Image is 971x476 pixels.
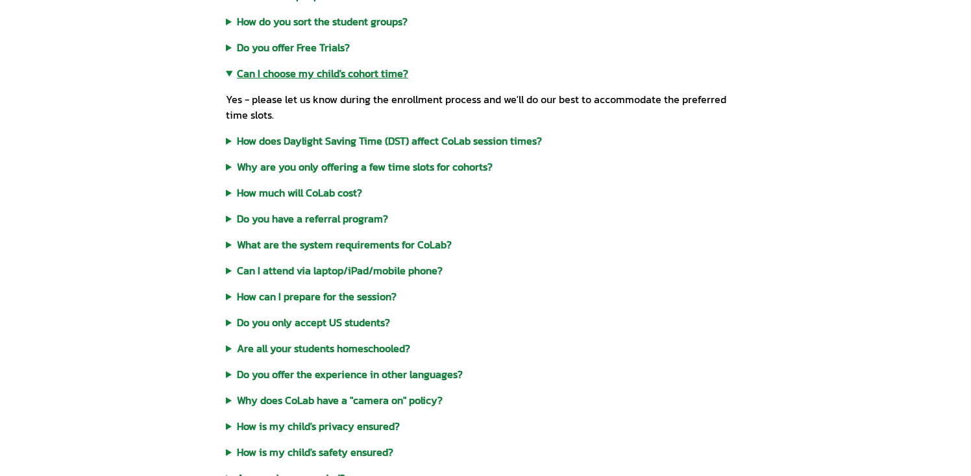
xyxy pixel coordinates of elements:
p: Yes - please let us know during the enrollment process and we'll do our best to accommodate the p... [226,91,745,123]
summary: Do you offer Free Trials? [226,40,745,55]
summary: How can I prepare for the session? [226,289,745,304]
summary: How is my child's safety ensured? [226,444,745,460]
summary: What are the system requirements for CoLab? [226,237,745,252]
summary: Why are you only offering a few time slots for cohorts? [226,159,745,174]
summary: How much will CoLab cost? [226,185,745,200]
summary: Can I choose my child's cohort time? [226,65,745,81]
summary: Why does CoLab have a "camera on" policy? [226,392,745,408]
summary: How is my child's privacy ensured? [226,418,745,434]
summary: Are all your students homeschooled? [226,340,745,356]
summary: Do you offer the experience in other languages? [226,366,745,382]
summary: Do you only accept US students? [226,315,745,330]
summary: How do you sort the student groups? [226,14,745,29]
summary: Can I attend via laptop/iPad/mobile phone? [226,263,745,278]
summary: How does Daylight Saving Time (DST) affect CoLab session times? [226,133,745,149]
summary: Do you have a referral program? [226,211,745,226]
